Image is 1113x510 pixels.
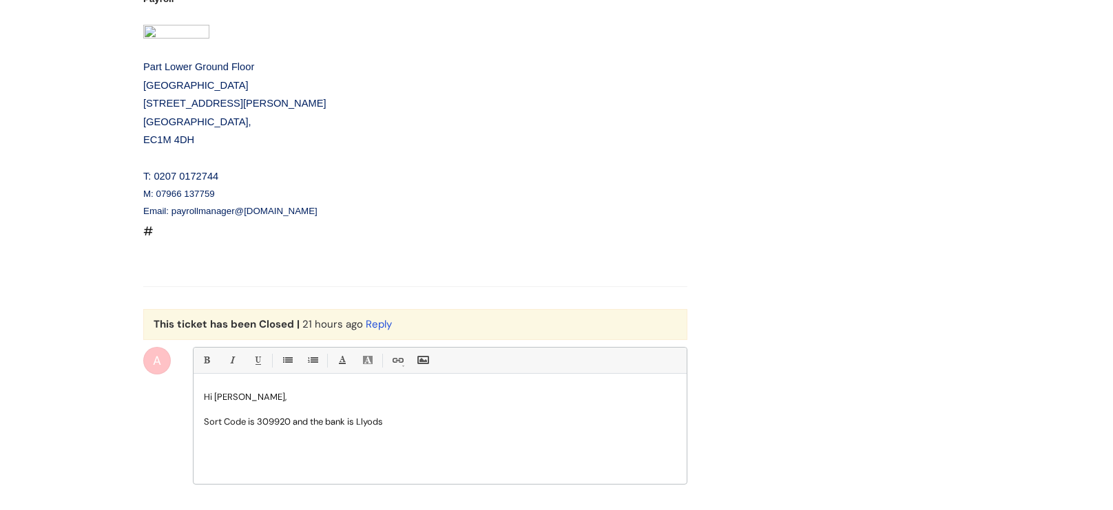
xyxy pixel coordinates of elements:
p: Sort Code is 309920 and the bank is Llyods [204,416,676,428]
span: M: 07966 137759 [143,189,215,199]
span: T: 0207 0172744 [143,171,218,182]
span: [GEOGRAPHIC_DATA], [143,116,251,127]
span: [STREET_ADDRESS][PERSON_NAME] [143,98,326,109]
a: 1. Ordered List (Ctrl-Shift-8) [304,352,321,369]
span: Wed, 10 Sep, 2025 at 2:39 PM [302,317,363,331]
p: Hi [PERSON_NAME], [204,391,676,403]
div: A [143,347,171,374]
a: Insert Image... [414,352,431,369]
span: Part Lower Ground Floor [143,61,254,72]
span: Email: payrollmanager [143,206,318,216]
a: @[DOMAIN_NAME] [235,206,318,216]
a: Back Color [359,352,376,369]
span: EC1M 4DH [143,134,194,145]
a: Underline(Ctrl-U) [249,352,266,369]
span: [GEOGRAPHIC_DATA] [143,80,249,91]
a: Italic (Ctrl-I) [223,352,240,369]
img: VN-8lmlbhksQIYE92CkTjPEiAXuprKPUVBiuz4stHj-eLlaMxjCQ0lrfM92l21Ms0MJpjixfv4yOf5HBI86ISe7t-X_jowO7X... [143,25,209,58]
a: • Unordered List (Ctrl-Shift-7) [278,352,295,369]
a: Bold (Ctrl-B) [198,352,215,369]
a: Link [388,352,406,369]
a: Reply [366,317,392,331]
b: This ticket has been Closed | [154,317,300,331]
a: Font Color [333,352,351,369]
